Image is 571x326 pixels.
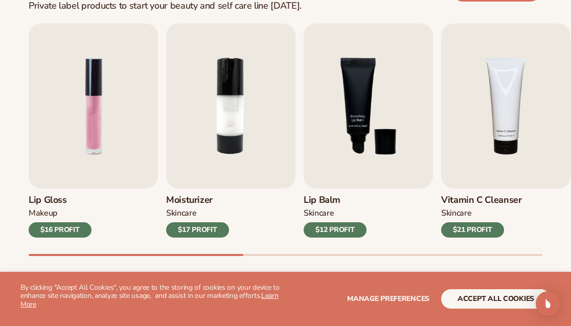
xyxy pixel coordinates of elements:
[166,24,295,238] a: 2 / 9
[441,208,471,219] div: Skincare
[29,222,92,238] div: $16 PROFIT
[441,222,504,238] div: $21 PROFIT
[29,24,158,238] a: 1 / 9
[29,195,92,206] h3: Lip Gloss
[304,222,367,238] div: $12 PROFIT
[304,208,334,219] div: SKINCARE
[20,284,286,309] p: By clicking "Accept All Cookies", you agree to the storing of cookies on your device to enhance s...
[347,289,429,309] button: Manage preferences
[304,195,367,206] h3: Lip Balm
[29,208,57,219] div: MAKEUP
[29,1,302,12] div: Private label products to start your beauty and self care line [DATE].
[166,222,229,238] div: $17 PROFIT
[166,195,229,206] h3: Moisturizer
[441,195,522,206] h3: Vitamin C Cleanser
[536,291,560,316] div: Open Intercom Messenger
[20,291,279,309] a: Learn More
[441,24,570,238] a: 4 / 9
[347,294,429,304] span: Manage preferences
[441,289,551,309] button: accept all cookies
[166,208,196,219] div: SKINCARE
[304,24,433,238] a: 3 / 9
